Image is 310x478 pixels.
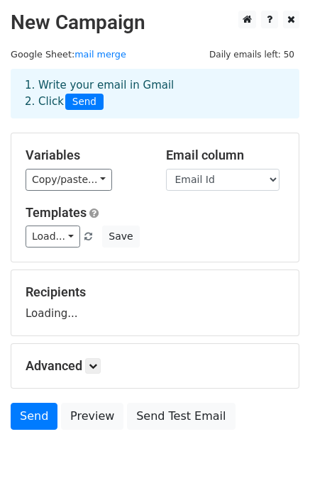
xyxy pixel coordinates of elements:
a: Send [11,403,57,430]
div: Loading... [26,284,284,321]
span: Daily emails left: 50 [204,47,299,62]
h5: Advanced [26,358,284,374]
small: Google Sheet: [11,49,126,60]
h5: Recipients [26,284,284,300]
a: Copy/paste... [26,169,112,191]
span: Send [65,94,104,111]
h5: Variables [26,148,145,163]
h5: Email column [166,148,285,163]
div: 1. Write your email in Gmail 2. Click [14,77,296,110]
a: Send Test Email [127,403,235,430]
h2: New Campaign [11,11,299,35]
a: Load... [26,226,80,248]
button: Save [102,226,139,248]
a: mail merge [74,49,126,60]
a: Templates [26,205,87,220]
a: Daily emails left: 50 [204,49,299,60]
a: Preview [61,403,123,430]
